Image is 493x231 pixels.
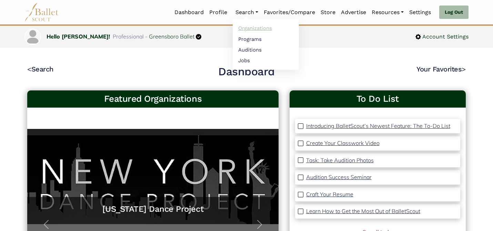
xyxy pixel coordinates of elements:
a: Programs [233,34,299,44]
a: Create Your Classwork Video [306,139,380,148]
a: Greensboro Ballet [149,33,194,40]
a: <Search [27,65,53,73]
p: Audition Success Seminar [306,174,372,180]
p: Introducing BalletScout’s Newest Feature: The To-Do List [306,122,450,129]
span: Professional [113,33,144,40]
h2: Dashboard [218,65,275,79]
code: < [27,65,31,73]
a: Dashboard [172,5,207,20]
a: Craft Your Resume [306,190,353,199]
a: Settings [406,5,434,20]
a: Your Favorites> [416,65,466,73]
a: Learn How to Get the Most Out of BalletScout [306,207,420,216]
a: Hello [PERSON_NAME]! [47,33,110,40]
p: Create Your Classwork Video [306,140,380,146]
p: Task: Take Audition Photos [306,157,374,164]
a: [US_STATE] Dance Project [34,204,272,214]
a: Resources [369,5,406,20]
a: Introducing BalletScout’s Newest Feature: The To-Do List [306,122,450,131]
p: Craft Your Resume [306,191,353,198]
a: Organizations [233,23,299,34]
a: Audition Success Seminar [306,173,372,182]
code: > [462,65,466,73]
a: To Do List [295,93,460,105]
a: Favorites/Compare [261,5,318,20]
a: Jobs [233,55,299,66]
a: Log Out [439,5,469,19]
a: Account Settings [415,32,469,41]
a: Task: Take Audition Photos [306,156,374,165]
img: profile picture [25,29,40,44]
span: Account Settings [421,32,469,41]
span: - [145,33,148,40]
ul: Resources [233,19,299,70]
h3: Featured Organizations [33,93,273,105]
a: Store [318,5,338,20]
p: Learn How to Get the Most Out of BalletScout [306,208,420,214]
a: Advertise [338,5,369,20]
a: Profile [207,5,230,20]
a: Search [233,5,261,20]
a: Auditions [233,44,299,55]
